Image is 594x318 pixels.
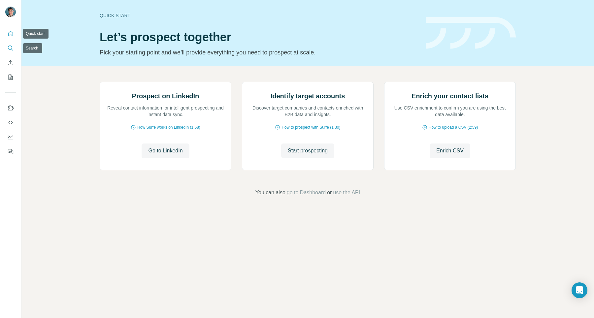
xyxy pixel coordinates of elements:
button: Search [5,42,16,54]
img: banner [426,17,516,49]
h2: Identify target accounts [271,91,345,101]
span: or [327,189,332,197]
span: How to prospect with Surfe (1:30) [281,124,340,130]
button: use the API [333,189,360,197]
span: How to upload a CSV (2:59) [429,124,478,130]
span: Enrich CSV [436,147,464,155]
button: Feedback [5,145,16,157]
button: Enrich CSV [430,143,470,158]
button: Dashboard [5,131,16,143]
p: Pick your starting point and we’ll provide everything you need to prospect at scale. [100,48,418,57]
p: Reveal contact information for intelligent prospecting and instant data sync. [107,105,224,118]
button: Use Surfe API [5,116,16,128]
div: Open Intercom Messenger [572,282,587,298]
button: Quick start [5,28,16,40]
span: How Surfe works on LinkedIn (1:58) [137,124,200,130]
span: Start prospecting [288,147,328,155]
div: Quick start [100,12,418,19]
p: Use CSV enrichment to confirm you are using the best data available. [391,105,509,118]
h2: Prospect on LinkedIn [132,91,199,101]
p: Discover target companies and contacts enriched with B2B data and insights. [249,105,367,118]
h2: Enrich your contact lists [412,91,488,101]
button: Enrich CSV [5,57,16,69]
h1: Let’s prospect together [100,31,418,44]
button: My lists [5,71,16,83]
button: go to Dashboard [287,189,326,197]
button: Start prospecting [281,143,334,158]
button: Use Surfe on LinkedIn [5,102,16,114]
img: Avatar [5,7,16,17]
span: Go to LinkedIn [148,147,182,155]
button: Go to LinkedIn [142,143,189,158]
span: You can also [255,189,285,197]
